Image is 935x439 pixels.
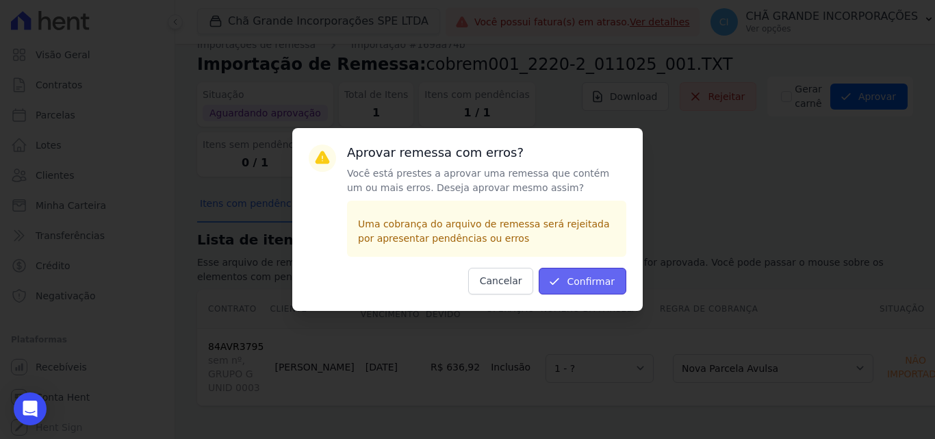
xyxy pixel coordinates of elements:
[468,268,534,294] button: Cancelar
[347,145,626,161] h3: Aprovar remessa com erros?
[539,268,626,294] button: Confirmar
[347,166,626,195] p: Você está prestes a aprovar uma remessa que contém um ou mais erros. Deseja aprovar mesmo assim?
[14,392,47,425] div: Open Intercom Messenger
[358,217,615,246] p: Uma cobrança do arquivo de remessa será rejeitada por apresentar pendências ou erros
